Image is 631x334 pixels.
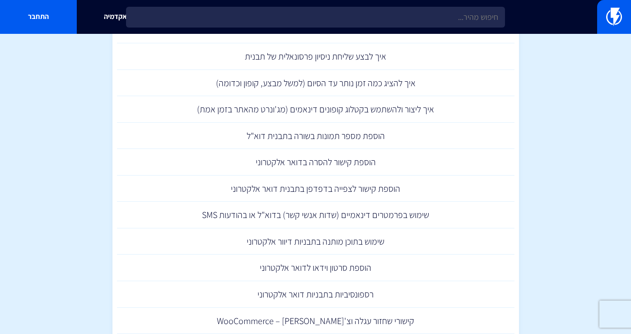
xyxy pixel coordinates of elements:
[117,281,514,308] a: רספונסיביות בתבניות דואר אלקטרוני
[117,70,514,97] a: איך להציג כמה זמן נותר עד הסיום (למשל מבצע, קופון וכדומה)
[117,255,514,281] a: הוספת סרטון וידאו לדואר אלקטרוני
[117,123,514,149] a: הוספת מספר תמונות בשורה בתבנית דוא"ל
[117,43,514,70] a: איך לבצע שליחת ניסיון פרסונאלית של תבנית
[117,202,514,228] a: שימוש בפרמטרים דינאמיים (שדות אנשי קשר) בדוא"ל או בהודעות SMS
[117,96,514,123] a: איך ליצור ולהשתמש בקטלוג קופונים דינאמים (מג'ונרט מהאתר בזמן אמת)
[117,176,514,202] a: הוספת קישור לצפייה בדפדפן בתבנית דואר אלקטרוני
[126,7,505,28] input: חיפוש מהיר...
[117,228,514,255] a: שימוש בתוכן מותנה בתבניות דיוור אלקטרוני
[117,149,514,176] a: הוספת קישור להסרה בדואר אלקטרוני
